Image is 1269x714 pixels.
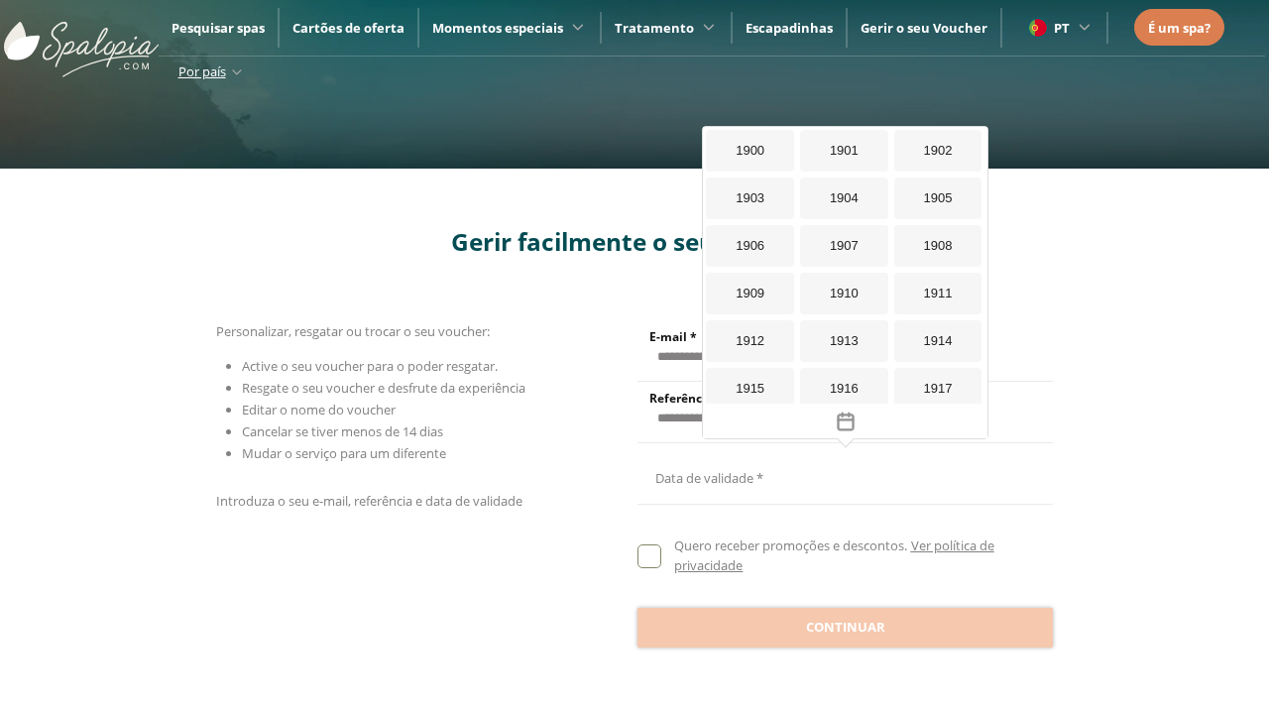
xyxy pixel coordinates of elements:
a: É um spa? [1148,17,1211,39]
div: 1905 [894,178,982,219]
div: 1904 [800,178,888,219]
div: 1912 [706,320,794,362]
div: 1913 [800,320,888,362]
button: Toggle overlay [703,404,987,438]
div: 1902 [894,130,982,172]
span: Resgate o seu voucher e desfrute da experiência [242,379,525,397]
span: Personalizar, resgatar ou trocar o seu voucher: [216,322,490,340]
button: Continuar [637,608,1053,648]
span: Active o seu voucher para o poder resgatar. [242,357,498,375]
div: 1911 [894,273,982,314]
span: É um spa? [1148,19,1211,37]
div: 1908 [894,225,982,267]
span: Introduza o seu e-mail, referência e data de validade [216,492,522,510]
img: ImgLogoSpalopia.BvClDcEz.svg [4,2,159,77]
span: Mudar o serviço para um diferente [242,444,446,462]
a: Ver política de privacidade [674,536,993,574]
span: Quero receber promoções e descontos. [674,536,907,554]
div: 1916 [800,368,888,410]
div: 1900 [706,130,794,172]
span: Editar o nome do voucher [242,401,396,418]
div: 1903 [706,178,794,219]
a: Cartões de oferta [292,19,404,37]
span: Cancelar se tiver menos de 14 dias [242,422,443,440]
span: Gerir facilmente o seu voucher [451,225,819,258]
a: Escapadinhas [746,19,833,37]
div: 1906 [706,225,794,267]
div: 1910 [800,273,888,314]
div: 1901 [800,130,888,172]
div: 1909 [706,273,794,314]
a: Gerir o seu Voucher [861,19,987,37]
a: Pesquisar spas [172,19,265,37]
span: Por país [178,62,226,80]
div: 1907 [800,225,888,267]
div: 1917 [894,368,982,410]
div: 1914 [894,320,982,362]
span: Continuar [806,618,885,638]
div: 1915 [706,368,794,410]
